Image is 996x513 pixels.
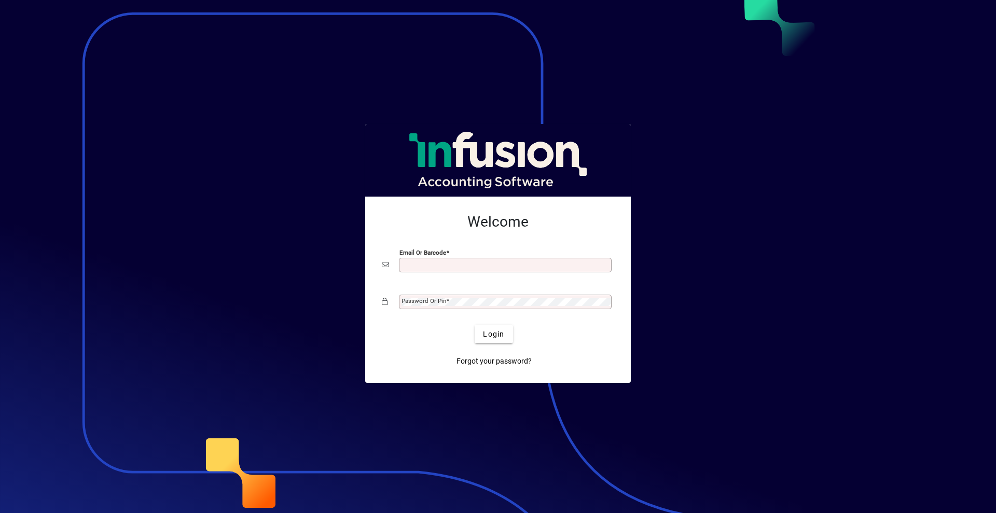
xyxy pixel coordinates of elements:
[475,325,513,343] button: Login
[382,213,614,231] h2: Welcome
[399,249,446,256] mat-label: Email or Barcode
[483,329,504,340] span: Login
[402,297,446,304] mat-label: Password or Pin
[452,352,536,370] a: Forgot your password?
[457,356,532,367] span: Forgot your password?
